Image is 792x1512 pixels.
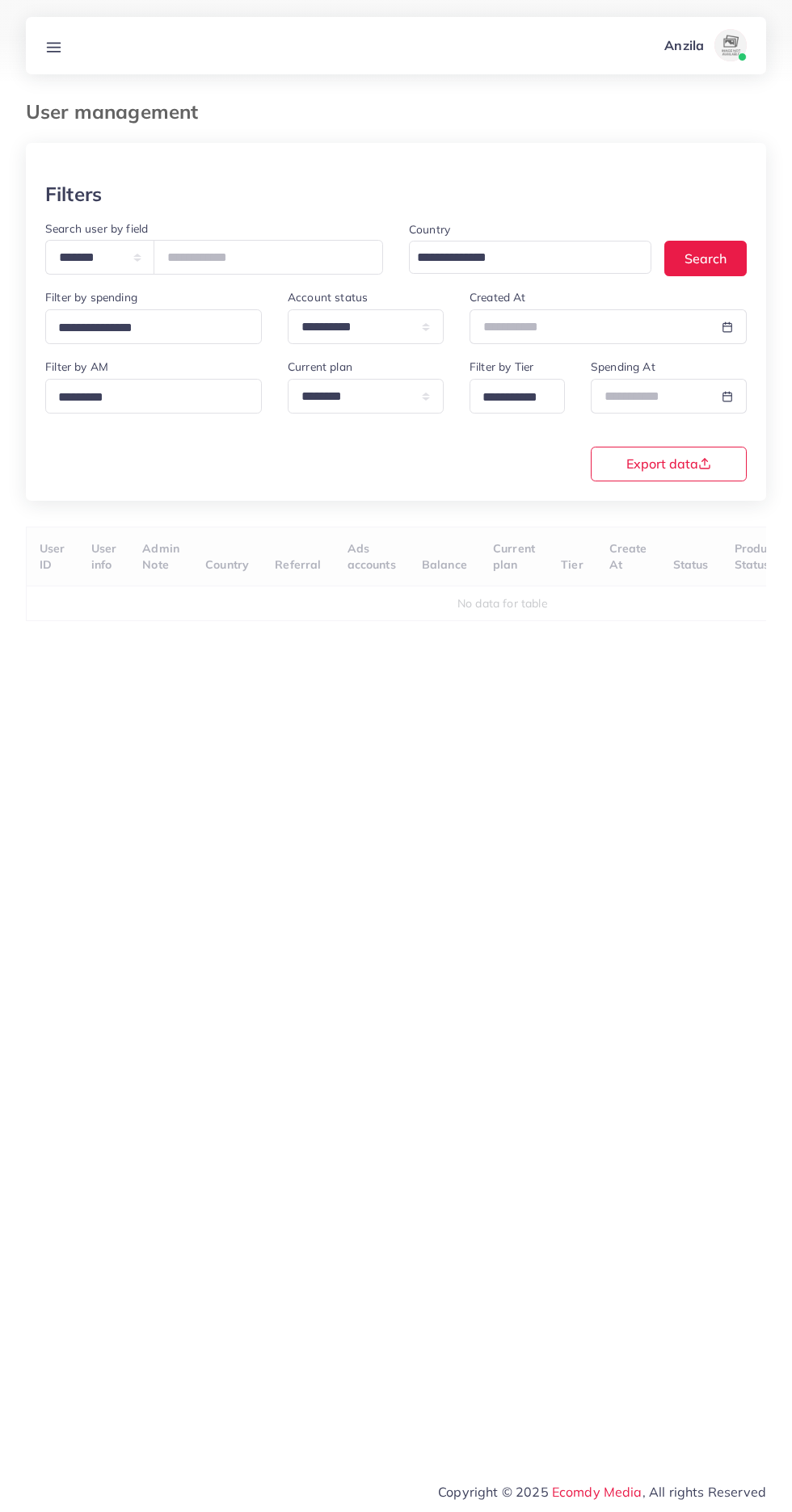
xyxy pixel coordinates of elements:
input: Search for option [53,385,241,410]
label: Filter by Tier [470,359,533,375]
img: avatar [714,29,747,61]
a: Anzilaavatar [655,29,753,61]
div: Search for option [409,241,651,274]
button: Export data [591,447,747,481]
label: Current plan [288,359,352,375]
div: Search for option [45,309,262,344]
span: Export data [626,457,711,470]
input: Search for option [411,246,630,271]
div: Search for option [470,379,565,414]
label: Created At [470,289,526,305]
label: Filter by spending [45,289,137,305]
p: Anzila [664,36,704,55]
label: Country [409,221,450,237]
label: Search user by field [45,220,148,237]
label: Filter by AM [45,359,108,375]
h3: Filters [45,183,102,206]
label: Spending At [591,359,655,375]
label: Account status [288,289,368,305]
a: Ecomdy Media [552,1484,642,1500]
button: Search [664,241,747,275]
div: Search for option [45,379,262,414]
span: Copyright © 2025 [438,1482,766,1501]
input: Search for option [477,385,544,410]
span: , All rights Reserved [642,1482,766,1501]
input: Search for option [53,316,241,341]
h3: User management [26,100,211,124]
